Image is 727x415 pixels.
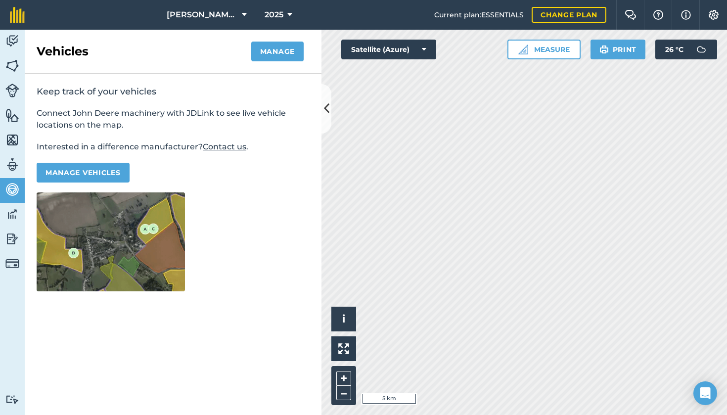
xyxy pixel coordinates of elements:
[341,40,436,59] button: Satellite (Azure)
[5,108,19,123] img: svg+xml;base64,PHN2ZyB4bWxucz0iaHR0cDovL3d3dy53My5vcmcvMjAwMC9zdmciIHdpZHRoPSI1NiIgaGVpZ2h0PSI2MC...
[5,182,19,197] img: svg+xml;base64,PD94bWwgdmVyc2lvbj0iMS4wIiBlbmNvZGluZz0idXRmLTgiPz4KPCEtLSBHZW5lcmF0b3I6IEFkb2JlIE...
[5,34,19,48] img: svg+xml;base64,PD94bWwgdmVyc2lvbj0iMS4wIiBlbmNvZGluZz0idXRmLTgiPz4KPCEtLSBHZW5lcmF0b3I6IEFkb2JlIE...
[591,40,646,59] button: Print
[37,141,310,153] p: Interested in a difference manufacturer? .
[265,9,283,21] span: 2025
[251,42,304,61] button: Manage
[708,10,720,20] img: A cog icon
[693,381,717,405] div: Open Intercom Messenger
[532,7,606,23] a: Change plan
[599,44,609,55] img: svg+xml;base64,PHN2ZyB4bWxucz0iaHR0cDovL3d3dy53My5vcmcvMjAwMC9zdmciIHdpZHRoPSIxOSIgaGVpZ2h0PSIyNC...
[5,207,19,222] img: svg+xml;base64,PD94bWwgdmVyc2lvbj0iMS4wIiBlbmNvZGluZz0idXRmLTgiPz4KPCEtLSBHZW5lcmF0b3I6IEFkb2JlIE...
[203,142,246,151] a: Contact us
[5,257,19,271] img: svg+xml;base64,PD94bWwgdmVyc2lvbj0iMS4wIiBlbmNvZGluZz0idXRmLTgiPz4KPCEtLSBHZW5lcmF0b3I6IEFkb2JlIE...
[5,58,19,73] img: svg+xml;base64,PHN2ZyB4bWxucz0iaHR0cDovL3d3dy53My5vcmcvMjAwMC9zdmciIHdpZHRoPSI1NiIgaGVpZ2h0PSI2MC...
[342,313,345,325] span: i
[167,9,238,21] span: [PERSON_NAME] Farms
[434,9,524,20] span: Current plan : ESSENTIALS
[625,10,636,20] img: Two speech bubbles overlapping with the left bubble in the forefront
[336,386,351,400] button: –
[507,40,581,59] button: Measure
[5,231,19,246] img: svg+xml;base64,PD94bWwgdmVyc2lvbj0iMS4wIiBlbmNvZGluZz0idXRmLTgiPz4KPCEtLSBHZW5lcmF0b3I6IEFkb2JlIE...
[331,307,356,331] button: i
[37,107,310,131] p: Connect John Deere machinery with JDLink to see live vehicle locations on the map.
[338,343,349,354] img: Four arrows, one pointing top left, one top right, one bottom right and the last bottom left
[10,7,25,23] img: fieldmargin Logo
[5,157,19,172] img: svg+xml;base64,PD94bWwgdmVyc2lvbj0iMS4wIiBlbmNvZGluZz0idXRmLTgiPz4KPCEtLSBHZW5lcmF0b3I6IEFkb2JlIE...
[5,84,19,97] img: svg+xml;base64,PD94bWwgdmVyc2lvbj0iMS4wIiBlbmNvZGluZz0idXRmLTgiPz4KPCEtLSBHZW5lcmF0b3I6IEFkb2JlIE...
[518,45,528,54] img: Ruler icon
[5,395,19,404] img: svg+xml;base64,PD94bWwgdmVyc2lvbj0iMS4wIiBlbmNvZGluZz0idXRmLTgiPz4KPCEtLSBHZW5lcmF0b3I6IEFkb2JlIE...
[336,371,351,386] button: +
[5,133,19,147] img: svg+xml;base64,PHN2ZyB4bWxucz0iaHR0cDovL3d3dy53My5vcmcvMjAwMC9zdmciIHdpZHRoPSI1NiIgaGVpZ2h0PSI2MC...
[681,9,691,21] img: svg+xml;base64,PHN2ZyB4bWxucz0iaHR0cDovL3d3dy53My5vcmcvMjAwMC9zdmciIHdpZHRoPSIxNyIgaGVpZ2h0PSIxNy...
[655,40,717,59] button: 26 °C
[37,86,310,97] h2: Keep track of your vehicles
[37,44,89,59] h2: Vehicles
[652,10,664,20] img: A question mark icon
[665,40,683,59] span: 26 ° C
[691,40,711,59] img: svg+xml;base64,PD94bWwgdmVyc2lvbj0iMS4wIiBlbmNvZGluZz0idXRmLTgiPz4KPCEtLSBHZW5lcmF0b3I6IEFkb2JlIE...
[37,163,130,183] button: Manage vehicles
